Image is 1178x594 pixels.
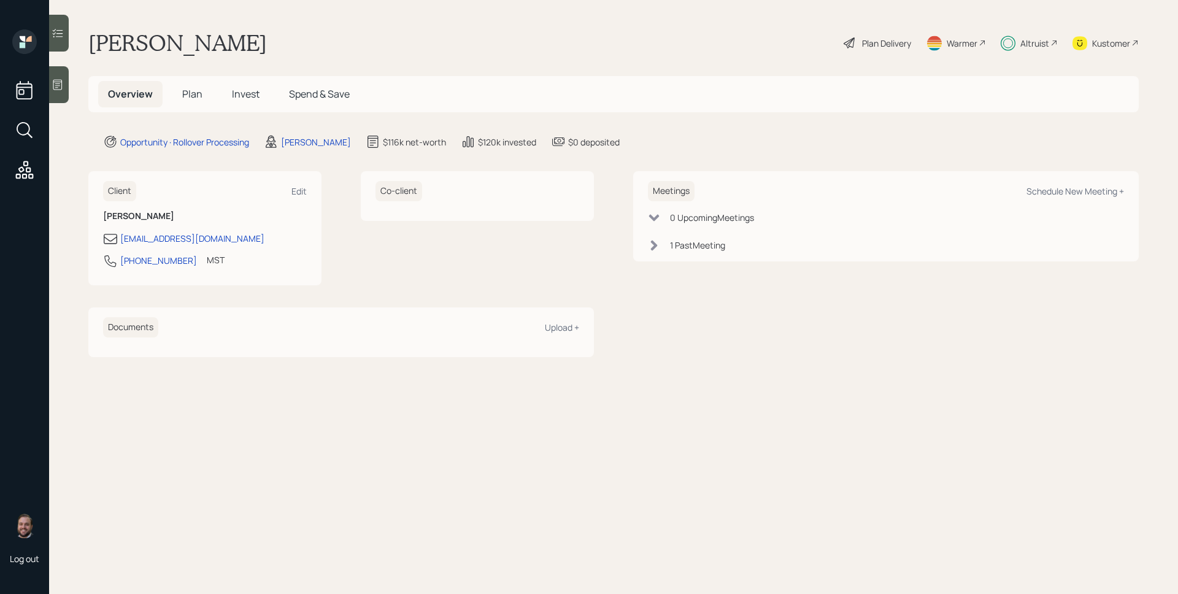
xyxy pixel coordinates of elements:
[1020,37,1049,50] div: Altruist
[670,211,754,224] div: 0 Upcoming Meeting s
[103,317,158,337] h6: Documents
[103,211,307,222] h6: [PERSON_NAME]
[375,181,422,201] h6: Co-client
[1026,185,1124,197] div: Schedule New Meeting +
[648,181,695,201] h6: Meetings
[289,87,350,101] span: Spend & Save
[182,87,202,101] span: Plan
[103,181,136,201] h6: Client
[12,514,37,538] img: james-distasi-headshot.png
[670,239,725,252] div: 1 Past Meeting
[383,136,446,148] div: $116k net-worth
[120,136,249,148] div: Opportunity · Rollover Processing
[120,232,264,245] div: [EMAIL_ADDRESS][DOMAIN_NAME]
[545,322,579,333] div: Upload +
[291,185,307,197] div: Edit
[568,136,620,148] div: $0 deposited
[1092,37,1130,50] div: Kustomer
[120,254,197,267] div: [PHONE_NUMBER]
[947,37,977,50] div: Warmer
[10,553,39,565] div: Log out
[232,87,260,101] span: Invest
[207,253,225,266] div: MST
[478,136,536,148] div: $120k invested
[108,87,153,101] span: Overview
[862,37,911,50] div: Plan Delivery
[281,136,351,148] div: [PERSON_NAME]
[88,29,267,56] h1: [PERSON_NAME]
